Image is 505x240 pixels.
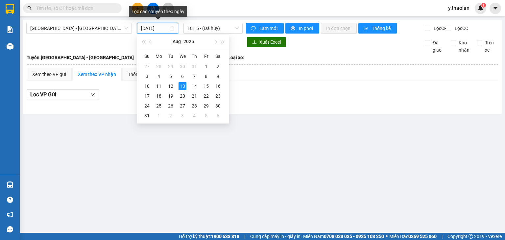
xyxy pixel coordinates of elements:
[32,71,66,78] div: Xem theo VP gửi
[179,233,239,240] span: Hỗ trợ kỹ thuật:
[212,71,224,81] td: 2025-08-09
[214,102,222,110] div: 30
[389,233,437,240] span: Miền Bắc
[7,197,13,203] span: question-circle
[36,5,114,12] input: Tìm tên, số ĐT hoặc mã đơn
[228,54,244,61] span: Loại xe:
[167,112,175,120] div: 2
[153,101,165,111] td: 2025-08-25
[190,102,198,110] div: 28
[212,101,224,111] td: 2025-08-30
[7,181,13,188] img: warehouse-icon
[190,112,198,120] div: 4
[202,92,210,100] div: 22
[27,6,32,11] span: search
[141,61,153,71] td: 2025-07-27
[187,23,239,33] span: 18:15 - (Đã hủy)
[165,61,177,71] td: 2025-07-29
[165,91,177,101] td: 2025-08-19
[177,101,188,111] td: 2025-08-27
[188,61,200,71] td: 2025-07-31
[469,234,473,239] span: copyright
[167,62,175,70] div: 29
[291,26,296,31] span: printer
[190,62,198,70] div: 31
[452,25,469,32] span: Lọc CC
[27,55,134,60] b: Tuyến: [GEOGRAPHIC_DATA] - [GEOGRAPHIC_DATA]
[167,82,175,90] div: 12
[431,25,448,32] span: Lọc CR
[364,26,369,31] span: bar-chart
[358,23,397,34] button: bar-chartThống kê
[141,51,153,61] th: Su
[153,51,165,61] th: Mo
[147,3,159,14] button: file-add
[177,51,188,61] th: We
[443,4,475,12] span: y.thaolan
[143,62,151,70] div: 27
[153,61,165,71] td: 2025-07-28
[456,39,472,54] span: Kho nhận
[177,81,188,91] td: 2025-08-13
[200,101,212,111] td: 2025-08-29
[214,62,222,70] div: 2
[153,111,165,121] td: 2025-09-01
[165,101,177,111] td: 2025-08-26
[214,82,222,90] div: 16
[141,81,153,91] td: 2025-08-10
[430,39,446,54] span: Đã giao
[141,91,153,101] td: 2025-08-17
[188,111,200,121] td: 2025-09-04
[162,3,174,14] button: aim
[259,25,278,32] span: Làm mới
[179,72,186,80] div: 6
[177,111,188,121] td: 2025-09-03
[27,89,99,100] button: Lọc VP Gửi
[179,92,186,100] div: 20
[200,61,212,71] td: 2025-08-01
[246,23,284,34] button: syncLàm mới
[30,90,56,99] span: Lọc VP Gửi
[155,72,163,80] div: 4
[200,71,212,81] td: 2025-08-08
[173,35,181,48] button: Aug
[200,91,212,101] td: 2025-08-22
[200,111,212,121] td: 2025-09-05
[202,102,210,110] div: 29
[141,111,153,121] td: 2025-08-31
[143,92,151,100] div: 17
[188,51,200,61] th: Th
[214,72,222,80] div: 9
[177,61,188,71] td: 2025-07-30
[30,23,128,33] span: Sài Gòn - Đắk Lắk
[202,62,210,70] div: 1
[200,81,212,91] td: 2025-08-15
[482,39,498,54] span: Trên xe
[372,25,392,32] span: Thống kê
[165,81,177,91] td: 2025-08-12
[7,211,13,218] span: notification
[190,72,198,80] div: 7
[188,91,200,101] td: 2025-08-21
[153,81,165,91] td: 2025-08-11
[78,71,116,78] div: Xem theo VP nhận
[321,23,357,34] button: In đơn chọn
[212,51,224,61] th: Sa
[141,71,153,81] td: 2025-08-03
[190,92,198,100] div: 21
[490,3,501,14] button: caret-down
[408,234,437,239] strong: 0369 525 060
[183,35,194,48] button: 2025
[324,234,384,239] strong: 0708 023 035 - 0935 103 250
[6,4,14,14] img: logo-vxr
[7,226,13,232] span: message
[141,25,168,32] input: 13/08/2025
[247,37,286,47] button: downloadXuất Excel
[155,102,163,110] div: 25
[132,3,143,14] button: plus
[212,61,224,71] td: 2025-08-02
[250,233,301,240] span: Cung cấp máy in - giấy in:
[285,23,319,34] button: printerIn phơi
[155,82,163,90] div: 11
[141,101,153,111] td: 2025-08-24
